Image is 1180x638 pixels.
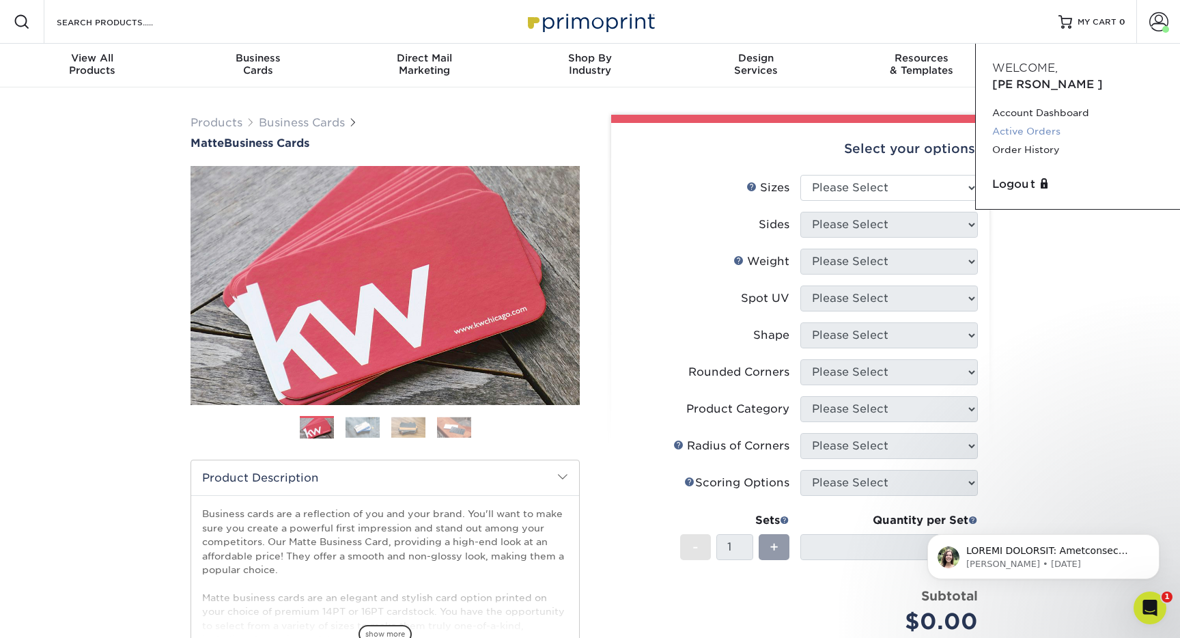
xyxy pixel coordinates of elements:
div: Cards [175,52,341,77]
div: $0.00 [811,605,978,638]
img: Business Cards 02 [346,417,380,438]
span: 1 [1162,592,1172,602]
a: Products [191,116,242,129]
div: Shape [753,327,789,344]
span: MY CART [1078,16,1116,28]
h2: Product Description [191,460,579,495]
a: DesignServices [673,44,839,87]
a: BusinessCards [175,44,341,87]
iframe: Intercom live chat [1134,592,1166,624]
strong: Subtotal [921,588,978,603]
div: Industry [507,52,673,77]
span: + [770,537,778,557]
div: Sets [680,512,789,529]
div: Rounded Corners [688,364,789,380]
h1: Business Cards [191,137,580,150]
span: Matte [191,137,224,150]
div: Sizes [746,180,789,196]
iframe: Google Customer Reviews [3,596,116,633]
a: Shop ByIndustry [507,44,673,87]
div: Spot UV [741,290,789,307]
div: Quantity per Set [800,512,978,529]
a: Order History [992,141,1164,159]
img: Business Cards 01 [300,411,334,445]
span: View All [10,52,175,64]
span: Resources [839,52,1005,64]
a: Business Cards [259,116,345,129]
a: MatteBusiness Cards [191,137,580,150]
span: Design [673,52,839,64]
img: Primoprint [522,7,658,36]
a: Direct MailMarketing [341,44,507,87]
img: Business Cards 03 [391,417,425,438]
span: Direct Mail [341,52,507,64]
div: Scoring Options [684,475,789,491]
div: Product Category [686,401,789,417]
a: Logout [992,176,1164,193]
input: SEARCH PRODUCTS..... [55,14,188,30]
span: Shop By [507,52,673,64]
div: Products [10,52,175,77]
a: Resources& Templates [839,44,1005,87]
span: - [692,537,699,557]
div: Radius of Corners [673,438,789,454]
div: Sides [759,217,789,233]
div: Weight [733,253,789,270]
div: & Templates [839,52,1005,77]
div: Marketing [341,52,507,77]
a: View AllProducts [10,44,175,87]
iframe: Intercom notifications message [907,505,1180,601]
a: Active Orders [992,122,1164,141]
img: Business Cards 04 [437,417,471,438]
span: Welcome, [992,61,1058,74]
img: Matte 01 [191,91,580,480]
a: Account Dashboard [992,104,1164,122]
span: [PERSON_NAME] [992,78,1103,91]
div: Select your options: [622,123,979,175]
span: Business [175,52,341,64]
span: 0 [1119,17,1125,27]
div: Services [673,52,839,77]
